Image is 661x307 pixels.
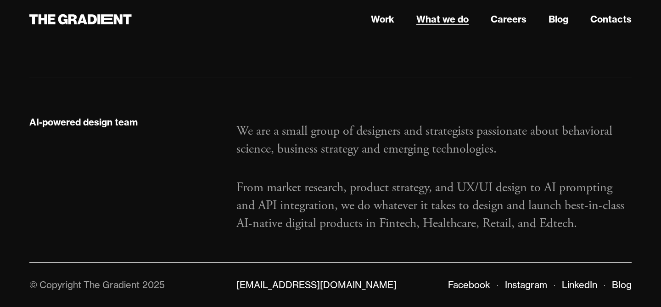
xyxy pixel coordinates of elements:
a: Facebook [448,279,490,290]
a: Blog [612,279,632,290]
a: [EMAIL_ADDRESS][DOMAIN_NAME] [236,279,397,290]
p: We are a small group of designers and strategists passionate about behavioral science, business s... [236,122,632,158]
a: What we do [416,12,469,26]
a: Work [371,12,394,26]
div: © Copyright The Gradient [29,279,140,290]
a: Contacts [590,12,632,26]
p: From market research, product strategy, and UX/UI design to AI prompting and API integration, we ... [236,179,632,233]
strong: AI-powered design team [29,116,138,128]
a: LinkedIn [562,279,597,290]
div: 2025 [142,279,165,290]
a: Instagram [505,279,547,290]
a: Blog [549,12,568,26]
a: Careers [491,12,527,26]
